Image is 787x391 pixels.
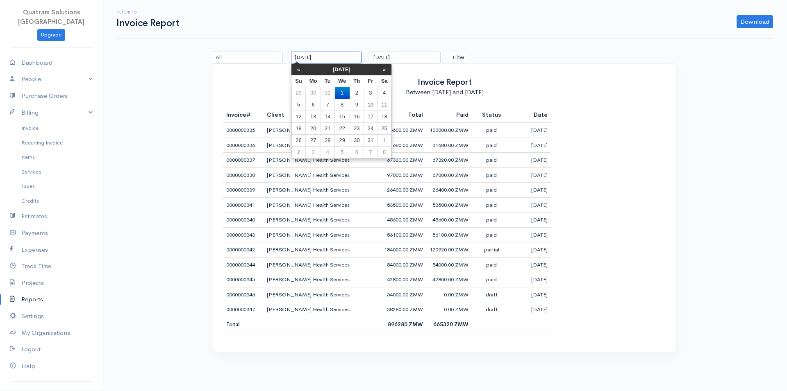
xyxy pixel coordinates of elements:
td: [DATE] [512,287,551,302]
th: Paid [426,107,472,123]
td: paid [472,212,512,228]
td: [PERSON_NAME] Health Services [264,242,381,258]
td: 29 [291,87,306,99]
td: [DATE] [512,123,551,138]
h1: Invoice Report [116,18,180,28]
span: Quatram Solutions [GEOGRAPHIC_DATA] [18,8,84,25]
td: 14 [321,111,334,123]
td: [DATE] [512,153,551,168]
td: 54000.00 ZMW [426,257,472,272]
td: paid [472,167,512,183]
td: 0000000339 [223,183,264,198]
td: [PERSON_NAME] Health Services [264,183,381,198]
td: [DATE] [512,257,551,272]
td: 67320.00 ZMW [426,153,472,168]
td: 31 [364,135,377,147]
td: [DATE] [512,138,551,153]
td: 67000.00 ZMW [426,167,472,183]
td: 12 [291,111,306,123]
td: 0000000335 [223,123,264,138]
td: 24 [364,123,377,135]
h6: Reports [116,10,180,14]
h2: Invoice Report [223,77,666,88]
td: 15 [334,111,350,123]
td: 18 [378,111,391,123]
td: 0.00 ZMW [426,302,472,317]
td: 3 [364,87,377,99]
td: [PERSON_NAME] Health Services [264,287,381,302]
td: 7 [364,147,377,158]
td: draft [472,287,512,302]
td: 26400.00 ZMW [381,183,426,198]
td: 6 [350,147,364,158]
td: 27 [306,135,321,147]
th: Sa [378,75,391,87]
th: [DATE] [306,64,378,75]
td: 54000.00 ZMW [381,257,426,272]
td: 8 [378,147,391,158]
td: paid [472,197,512,212]
a: Download [737,15,773,28]
td: 3 [306,147,321,158]
td: paid [472,227,512,242]
td: 0000000345 [223,272,264,287]
th: Fr [364,75,377,87]
td: paid [472,183,512,198]
th: Th [350,75,364,87]
td: 30 [306,87,321,99]
td: 5 [334,147,350,158]
td: 0000000343 [223,227,264,242]
td: 0000000337 [223,153,264,168]
td: 20 [306,123,321,135]
button: Filter [449,52,468,63]
td: 0000000346 [223,287,264,302]
td: 56100.00 ZMW [426,227,472,242]
td: 16 [350,111,364,123]
td: 28 [321,135,334,147]
td: paid [472,123,512,138]
td: 0000000338 [223,167,264,183]
td: 45600.00 ZMW [381,212,426,228]
td: [DATE] [512,242,551,258]
td: 9 [350,99,364,111]
td: 22 [334,123,350,135]
td: [DATE] [512,212,551,228]
th: » [378,64,391,75]
td: 17 [364,111,377,123]
td: 2 [350,87,364,99]
td: [PERSON_NAME] Health Services [264,167,381,183]
td: 0.00 ZMW [426,287,472,302]
a: Upgrade [37,29,65,41]
td: [DATE] [512,167,551,183]
td: 665320 ZMW [426,317,472,332]
td: 42800.00 ZMW [381,272,426,287]
td: 100000.00 ZMW [426,123,472,138]
td: 23 [350,123,364,135]
td: 29 [334,135,350,147]
th: « [291,64,306,75]
td: 38280.00 ZMW [381,302,426,317]
td: 896280 ZMW [381,317,426,332]
td: [PERSON_NAME] Health Services [264,227,381,242]
th: Date [512,107,551,123]
td: 0000000341 [223,197,264,212]
td: [PERSON_NAME] Health Services [264,153,381,168]
td: [PERSON_NAME] Health Services [264,302,381,317]
td: 13 [306,111,321,123]
td: Total [223,317,264,332]
td: 0000000342 [223,242,264,258]
td: 30 [350,135,364,147]
td: [PERSON_NAME] Health Services [264,272,381,287]
td: 0000000347 [223,302,264,317]
td: 0000000336 [223,138,264,153]
td: paid [472,138,512,153]
td: [PERSON_NAME] Health Services [264,257,381,272]
td: 26400.00 ZMW [426,183,472,198]
td: 5 [291,99,306,111]
td: 0000000344 [223,257,264,272]
td: [DATE] [512,227,551,242]
td: 97000.00 ZMW [381,167,426,183]
td: [PERSON_NAME] Health Services [264,123,381,138]
td: 53500.00 ZMW [426,197,472,212]
td: 4 [321,147,334,158]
